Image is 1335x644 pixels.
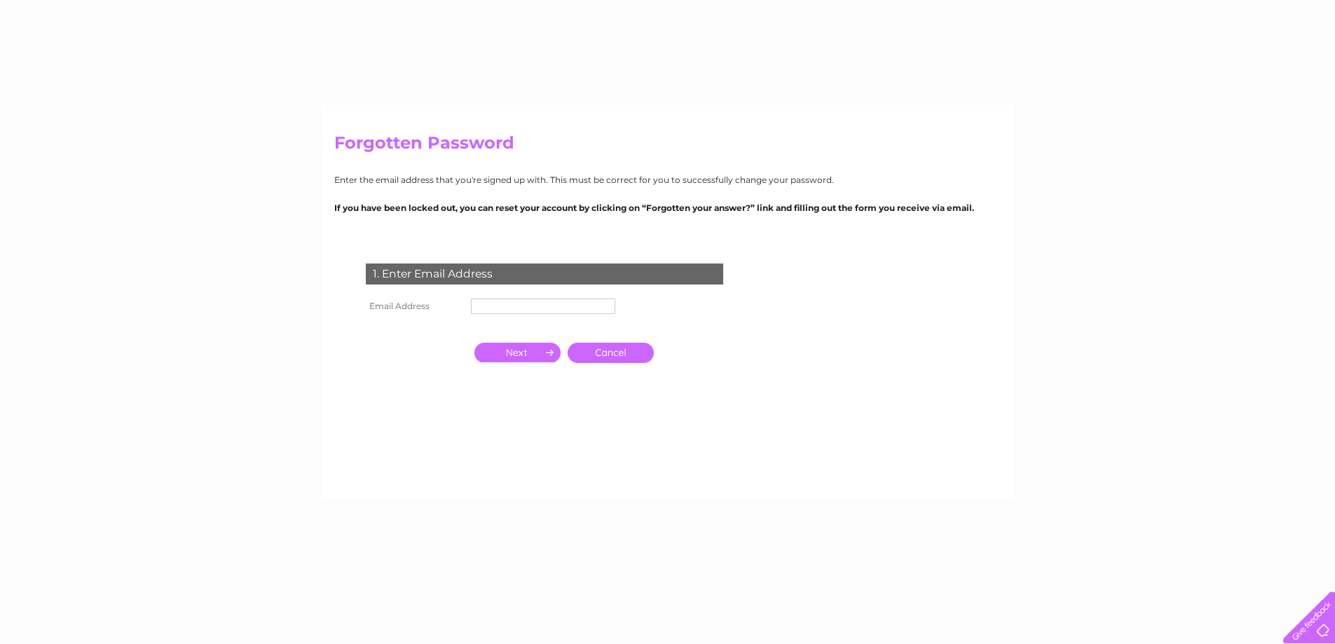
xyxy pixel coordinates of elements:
[334,133,1001,160] h2: Forgotten Password
[334,201,1001,214] p: If you have been locked out, you can reset your account by clicking on “Forgotten your answer?” l...
[568,343,654,363] a: Cancel
[334,173,1001,186] p: Enter the email address that you're signed up with. This must be correct for you to successfully ...
[366,263,723,285] div: 1. Enter Email Address
[362,295,467,317] th: Email Address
